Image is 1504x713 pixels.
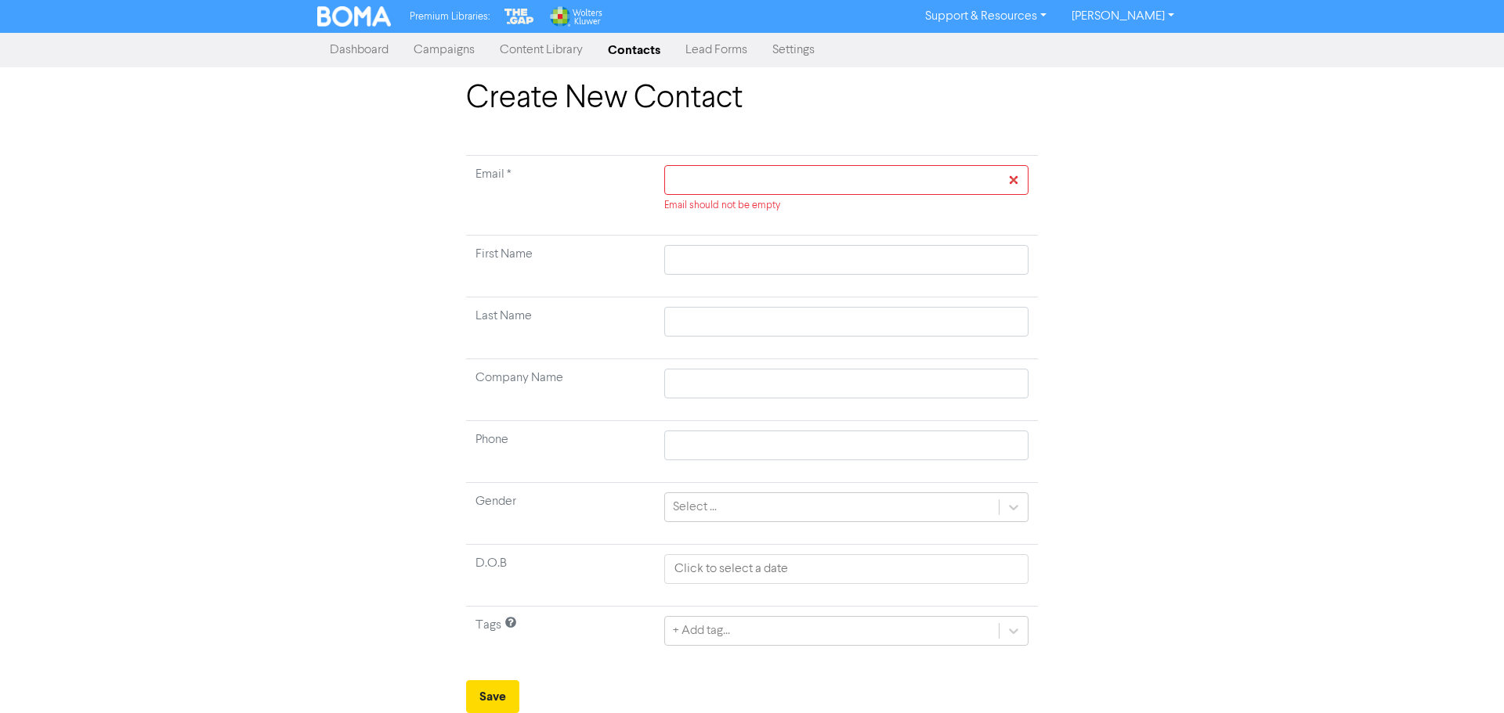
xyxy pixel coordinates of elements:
[466,607,655,668] td: Tags
[595,34,673,66] a: Contacts
[1059,4,1187,29] a: [PERSON_NAME]
[466,359,655,421] td: Company Name
[466,545,655,607] td: D.O.B
[913,4,1059,29] a: Support & Resources
[466,236,655,297] td: First Name
[466,80,1038,117] h1: Create New Contact
[760,34,827,66] a: Settings
[466,421,655,483] td: Phone
[466,156,655,236] td: Required
[401,34,487,66] a: Campaigns
[487,34,595,66] a: Content Library
[548,6,602,27] img: Wolters Kluwer
[466,680,519,713] button: Save
[673,498,717,517] div: Select ...
[673,34,760,66] a: Lead Forms
[664,198,1029,213] div: Email should not be empty
[466,483,655,545] td: Gender
[317,6,391,27] img: BOMA Logo
[502,6,537,27] img: The Gap
[673,621,730,640] div: + Add tag...
[466,297,655,359] td: Last Name
[664,554,1029,584] input: Click to select a date
[410,12,490,22] span: Premium Libraries:
[317,34,401,66] a: Dashboard
[1426,638,1504,713] iframe: Chat Widget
